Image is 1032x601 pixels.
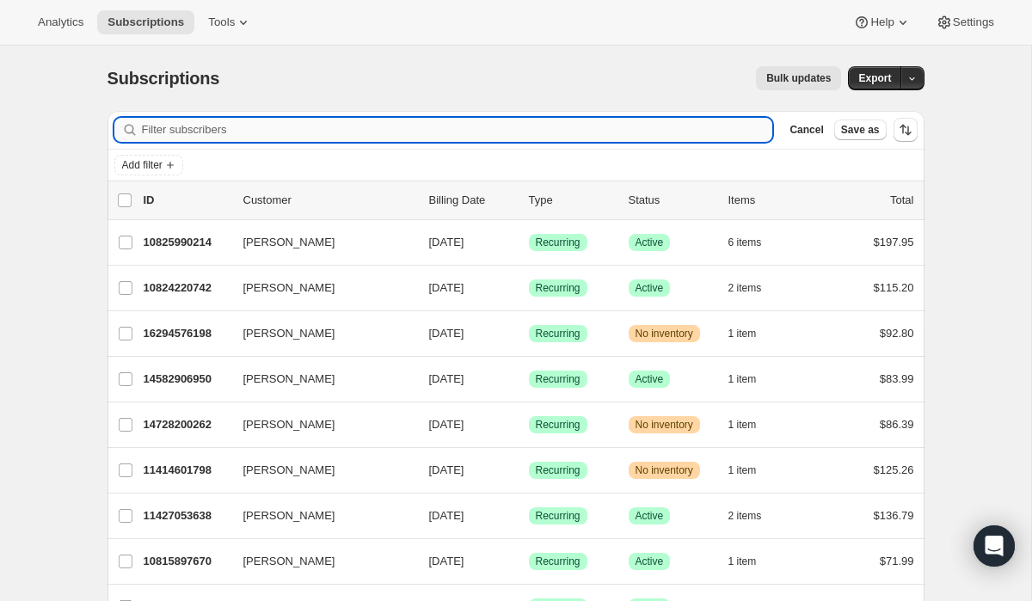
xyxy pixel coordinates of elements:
[848,66,901,90] button: Export
[144,553,230,570] p: 10815897670
[243,507,335,524] span: [PERSON_NAME]
[144,507,230,524] p: 11427053638
[636,281,664,295] span: Active
[636,236,664,249] span: Active
[536,555,580,568] span: Recurring
[858,71,891,85] span: Export
[233,411,405,438] button: [PERSON_NAME]
[97,10,194,34] button: Subscriptions
[107,15,184,29] span: Subscriptions
[429,463,464,476] span: [DATE]
[429,236,464,248] span: [DATE]
[144,549,914,573] div: 10815897670[PERSON_NAME][DATE]SuccessRecurringSuccessActive1 item$71.99
[144,413,914,437] div: 14728200262[PERSON_NAME][DATE]SuccessRecurringWarningNo inventory1 item$86.39
[728,281,762,295] span: 2 items
[144,279,230,297] p: 10824220742
[834,120,887,140] button: Save as
[636,509,664,523] span: Active
[233,320,405,347] button: [PERSON_NAME]
[728,463,757,477] span: 1 item
[233,274,405,302] button: [PERSON_NAME]
[429,327,464,340] span: [DATE]
[144,192,230,209] p: ID
[114,155,183,175] button: Add filter
[890,192,913,209] p: Total
[974,525,1015,567] div: Open Intercom Messenger
[144,322,914,346] div: 16294576198[PERSON_NAME][DATE]SuccessRecurringWarningNo inventory1 item$92.80
[636,555,664,568] span: Active
[728,327,757,340] span: 1 item
[144,371,230,388] p: 14582906950
[894,118,918,142] button: Sort the results
[233,457,405,484] button: [PERSON_NAME]
[728,322,776,346] button: 1 item
[728,192,814,209] div: Items
[728,230,781,255] button: 6 items
[243,416,335,433] span: [PERSON_NAME]
[783,120,830,140] button: Cancel
[636,463,693,477] span: No inventory
[122,158,163,172] span: Add filter
[536,281,580,295] span: Recurring
[843,10,921,34] button: Help
[233,502,405,530] button: [PERSON_NAME]
[925,10,1004,34] button: Settings
[728,555,757,568] span: 1 item
[536,236,580,249] span: Recurring
[144,462,230,479] p: 11414601798
[536,509,580,523] span: Recurring
[198,10,262,34] button: Tools
[536,418,580,432] span: Recurring
[144,230,914,255] div: 10825990214[PERSON_NAME][DATE]SuccessRecurringSuccessActive6 items$197.95
[728,458,776,482] button: 1 item
[28,10,94,34] button: Analytics
[243,462,335,479] span: [PERSON_NAME]
[874,236,914,248] span: $197.95
[629,192,715,209] p: Status
[728,367,776,391] button: 1 item
[728,276,781,300] button: 2 items
[728,549,776,573] button: 1 item
[728,418,757,432] span: 1 item
[144,416,230,433] p: 14728200262
[429,281,464,294] span: [DATE]
[880,555,914,567] span: $71.99
[144,504,914,528] div: 11427053638[PERSON_NAME][DATE]SuccessRecurringSuccessActive2 items$136.79
[243,371,335,388] span: [PERSON_NAME]
[243,553,335,570] span: [PERSON_NAME]
[636,418,693,432] span: No inventory
[429,418,464,431] span: [DATE]
[880,372,914,385] span: $83.99
[756,66,841,90] button: Bulk updates
[728,372,757,386] span: 1 item
[144,276,914,300] div: 10824220742[PERSON_NAME][DATE]SuccessRecurringSuccessActive2 items$115.20
[536,372,580,386] span: Recurring
[870,15,894,29] span: Help
[38,15,83,29] span: Analytics
[233,548,405,575] button: [PERSON_NAME]
[636,372,664,386] span: Active
[208,15,235,29] span: Tools
[841,123,880,137] span: Save as
[789,123,823,137] span: Cancel
[880,327,914,340] span: $92.80
[144,234,230,251] p: 10825990214
[243,279,335,297] span: [PERSON_NAME]
[243,192,415,209] p: Customer
[144,367,914,391] div: 14582906950[PERSON_NAME][DATE]SuccessRecurringSuccessActive1 item$83.99
[107,69,220,88] span: Subscriptions
[874,281,914,294] span: $115.20
[144,458,914,482] div: 11414601798[PERSON_NAME][DATE]SuccessRecurringWarningNo inventory1 item$125.26
[142,118,773,142] input: Filter subscribers
[728,509,762,523] span: 2 items
[243,325,335,342] span: [PERSON_NAME]
[728,236,762,249] span: 6 items
[429,555,464,567] span: [DATE]
[766,71,831,85] span: Bulk updates
[874,509,914,522] span: $136.79
[874,463,914,476] span: $125.26
[144,325,230,342] p: 16294576198
[429,372,464,385] span: [DATE]
[728,413,776,437] button: 1 item
[233,365,405,393] button: [PERSON_NAME]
